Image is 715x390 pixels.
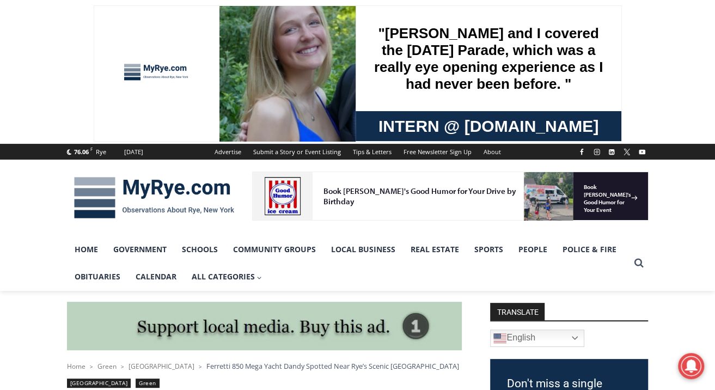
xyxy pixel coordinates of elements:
a: Instagram [590,145,603,159]
a: Submit a Story or Event Listing [247,144,347,160]
span: 76.06 [74,148,89,156]
a: Tips & Letters [347,144,398,160]
button: Child menu of All Categories [184,263,270,290]
div: Rye [96,147,106,157]
nav: Primary Navigation [67,236,629,291]
span: F [90,146,93,152]
span: > [90,363,93,370]
a: Facebook [575,145,588,159]
a: English [490,330,584,347]
a: Local Business [323,236,403,263]
a: Open Tues. - Sun. [PHONE_NUMBER] [1,109,109,136]
a: Advertise [209,144,247,160]
button: View Search Form [629,253,649,273]
a: X [620,145,633,159]
nav: Secondary Navigation [209,144,507,160]
a: About [478,144,507,160]
a: Home [67,236,106,263]
img: s_800_d653096d-cda9-4b24-94f4-9ae0c7afa054.jpeg [264,1,329,50]
span: Intern @ [DOMAIN_NAME] [285,108,505,133]
a: [GEOGRAPHIC_DATA] [129,362,194,371]
a: YouTube [635,145,649,159]
a: Free Newsletter Sign Up [398,144,478,160]
div: Book [PERSON_NAME]'s Good Humor for Your Drive by Birthday [71,14,269,35]
img: MyRye.com [67,169,241,226]
div: [DATE] [124,147,143,157]
a: Book [PERSON_NAME]'s Good Humor for Your Event [323,3,393,50]
a: Home [67,362,85,371]
a: Real Estate [403,236,467,263]
h4: Book [PERSON_NAME]'s Good Humor for Your Event [332,11,379,42]
a: Community Groups [225,236,323,263]
a: Intern @ [DOMAIN_NAME] [262,106,528,136]
span: > [121,363,124,370]
span: Open Tues. - Sun. [PHONE_NUMBER] [3,112,107,154]
a: Government [106,236,174,263]
div: "the precise, almost orchestrated movements of cutting and assembling sushi and [PERSON_NAME] mak... [112,68,155,130]
span: Ferretti 850 Mega Yacht Dandy Spotted Near Rye’s Scenic [GEOGRAPHIC_DATA] [206,361,459,371]
img: support local media, buy this ad [67,302,462,351]
nav: Breadcrumbs [67,361,462,371]
img: en [493,332,506,345]
div: "[PERSON_NAME] and I covered the [DATE] Parade, which was a really eye opening experience as I ha... [275,1,515,106]
span: > [199,363,202,370]
a: Linkedin [605,145,618,159]
a: Schools [174,236,225,263]
a: Obituaries [67,263,128,290]
a: [GEOGRAPHIC_DATA] [67,379,131,388]
a: Sports [467,236,511,263]
strong: TRANSLATE [490,303,545,320]
a: Green [97,362,117,371]
a: Calendar [128,263,184,290]
a: Police & Fire [555,236,624,263]
a: People [511,236,555,263]
a: Green [136,379,160,388]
